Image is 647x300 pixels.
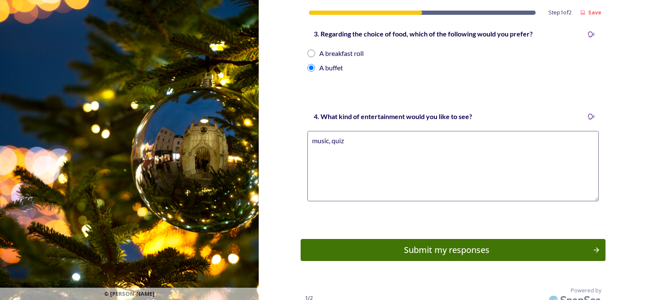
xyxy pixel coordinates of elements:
[548,8,572,17] span: Step 1 of 2
[301,239,606,261] button: Continue
[305,244,589,256] div: Submit my responses
[104,290,155,298] span: © [PERSON_NAME]
[319,48,364,58] div: A breakfast roll
[314,112,472,120] strong: 4. What kind of entertainment would you like to see?
[571,286,601,294] span: Powered by
[319,63,343,73] div: A buffet
[314,30,533,38] strong: 3. Regarding the choice of food, which of the following would you prefer?
[588,8,601,16] strong: Save
[307,131,599,201] textarea: music, quiz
